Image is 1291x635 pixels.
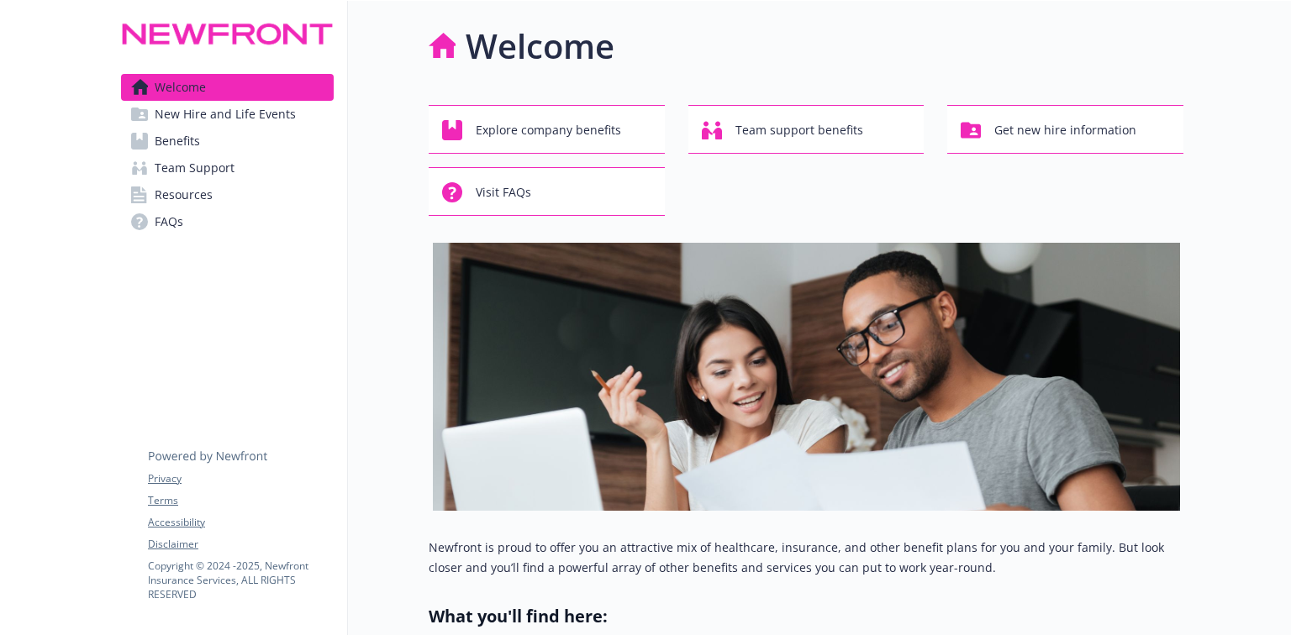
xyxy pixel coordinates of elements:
[429,605,1183,628] h2: What you'll find here:
[994,114,1136,146] span: Get new hire information
[476,176,531,208] span: Visit FAQs
[155,155,234,181] span: Team Support
[148,471,333,486] a: Privacy
[121,101,334,128] a: New Hire and Life Events
[121,208,334,235] a: FAQs
[121,74,334,101] a: Welcome
[466,21,614,71] h1: Welcome
[148,537,333,552] a: Disclaimer
[155,208,183,235] span: FAQs
[148,559,333,601] p: Copyright © 2024 - 2025 , Newfront Insurance Services, ALL RIGHTS RESERVED
[947,105,1183,154] button: Get new hire information
[148,493,333,508] a: Terms
[121,155,334,181] a: Team Support
[148,515,333,530] a: Accessibility
[429,105,665,154] button: Explore company benefits
[155,181,213,208] span: Resources
[476,114,621,146] span: Explore company benefits
[735,114,863,146] span: Team support benefits
[688,105,925,154] button: Team support benefits
[429,167,665,216] button: Visit FAQs
[155,74,206,101] span: Welcome
[121,128,334,155] a: Benefits
[155,101,296,128] span: New Hire and Life Events
[155,128,200,155] span: Benefits
[429,538,1183,578] p: Newfront is proud to offer you an attractive mix of healthcare, insurance, and other benefit plan...
[121,181,334,208] a: Resources
[433,243,1180,511] img: overview page banner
